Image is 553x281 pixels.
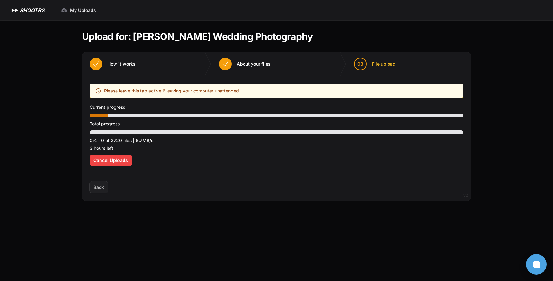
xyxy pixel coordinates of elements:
[20,6,44,14] h1: SHOOTRS
[90,155,132,166] button: Cancel Uploads
[90,120,463,128] p: Total progress
[82,52,143,76] button: How it works
[90,144,463,152] p: 3 hours left
[237,61,271,67] span: About your files
[104,87,239,95] span: Please leave this tab active if leaving your computer unattended
[372,61,396,67] span: File upload
[526,254,547,275] button: Open chat window
[357,61,363,67] span: 03
[82,31,313,42] h1: Upload for: [PERSON_NAME] Wedding Photography
[90,137,463,144] p: 0% | 0 of 2720 files | 6.7MB/s
[57,4,100,16] a: My Uploads
[10,6,44,14] a: SHOOTRS SHOOTRS
[70,7,96,13] span: My Uploads
[90,103,463,111] p: Current progress
[93,157,128,164] span: Cancel Uploads
[108,61,136,67] span: How it works
[10,6,20,14] img: SHOOTRS
[463,191,468,199] div: v2
[211,52,278,76] button: About your files
[346,52,403,76] button: 03 File upload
